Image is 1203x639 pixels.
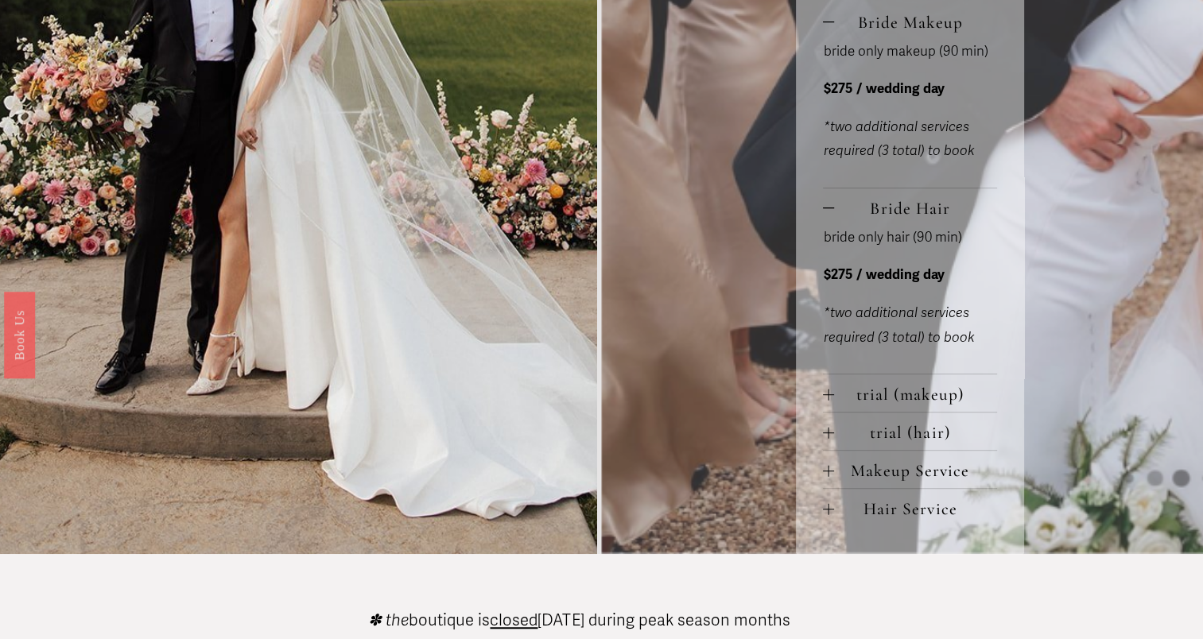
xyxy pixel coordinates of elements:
[823,226,997,374] div: Bride Hair
[823,304,974,346] em: *two additional services required (3 total) to book
[823,451,997,488] button: Makeup Service
[823,188,997,226] button: Bride Hair
[490,610,537,630] span: closed
[823,412,997,450] button: trial (hair)
[4,292,35,378] a: Book Us
[823,489,997,526] button: Hair Service
[823,40,997,188] div: Bride Makeup
[834,198,997,219] span: Bride Hair
[823,40,997,64] p: bride only makeup (90 min)
[823,118,974,160] em: *two additional services required (3 total) to book
[823,374,997,412] button: trial (makeup)
[834,460,997,481] span: Makeup Service
[368,613,790,629] p: boutique is [DATE] during peak season months
[823,2,997,40] button: Bride Makeup
[834,422,997,443] span: trial (hair)
[823,80,944,97] strong: $275 / wedding day
[368,610,409,630] em: ✽ the
[834,384,997,405] span: trial (makeup)
[823,266,944,283] strong: $275 / wedding day
[834,12,997,33] span: Bride Makeup
[834,498,997,519] span: Hair Service
[823,226,997,250] p: bride only hair (90 min)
